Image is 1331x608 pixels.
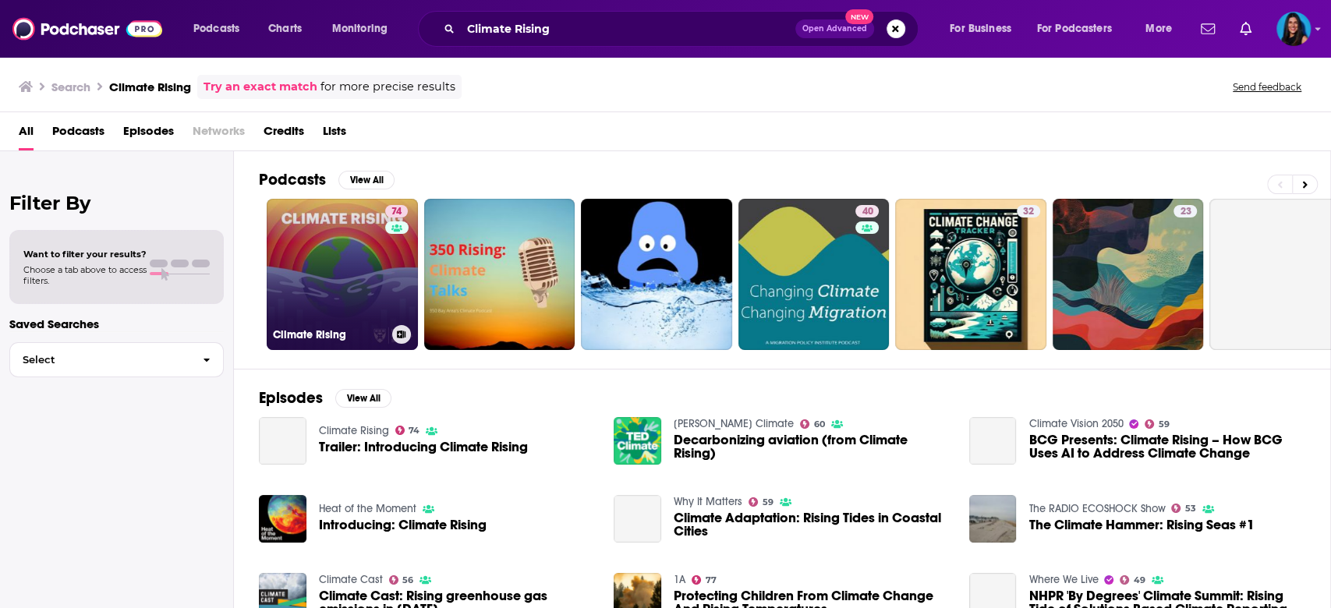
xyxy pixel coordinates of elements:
[1171,504,1196,513] a: 53
[749,497,773,507] a: 59
[1145,18,1172,40] span: More
[9,192,224,214] h2: Filter By
[9,342,224,377] button: Select
[259,388,323,408] h2: Episodes
[614,495,661,543] a: Climate Adaptation: Rising Tides in Coastal Cities
[939,16,1031,41] button: open menu
[273,328,386,341] h3: Climate Rising
[10,355,190,365] span: Select
[1028,518,1254,532] a: The Climate Hammer: Rising Seas #1
[123,118,174,150] a: Episodes
[969,495,1017,543] img: The Climate Hammer: Rising Seas #1
[1027,16,1135,41] button: open menu
[259,170,395,189] a: PodcastsView All
[1228,80,1306,94] button: Send feedback
[51,80,90,94] h3: Search
[319,440,528,454] a: Trailer: Introducing Climate Rising
[1028,502,1165,515] a: The RADIO ECOSHOCK Show
[1145,419,1170,429] a: 59
[1234,16,1258,42] a: Show notifications dropdown
[335,389,391,408] button: View All
[385,205,408,217] a: 74
[19,118,34,150] a: All
[259,417,306,465] a: Trailer: Introducing Climate Rising
[1120,575,1145,585] a: 49
[204,78,317,96] a: Try an exact match
[674,433,950,460] a: Decarbonizing aviation (from Climate Rising)
[409,427,419,434] span: 74
[614,417,661,465] a: Decarbonizing aviation (from Climate Rising)
[182,16,260,41] button: open menu
[461,16,795,41] input: Search podcasts, credits, & more...
[1053,199,1204,350] a: 23
[692,575,717,585] a: 77
[267,199,418,350] a: 74Climate Rising
[1159,421,1170,428] span: 59
[264,118,304,150] a: Credits
[338,171,395,189] button: View All
[1195,16,1221,42] a: Show notifications dropdown
[763,499,773,506] span: 59
[52,118,104,150] a: Podcasts
[319,502,416,515] a: Heat of the Moment
[23,249,147,260] span: Want to filter your results?
[402,577,413,584] span: 56
[814,421,825,428] span: 60
[319,573,383,586] a: Climate Cast
[1028,573,1098,586] a: Where We Live
[268,18,302,40] span: Charts
[1135,16,1191,41] button: open menu
[332,18,388,40] span: Monitoring
[674,573,685,586] a: 1A
[1037,18,1112,40] span: For Podcasters
[1185,505,1196,512] span: 53
[258,16,311,41] a: Charts
[321,16,408,41] button: open menu
[674,511,950,538] a: Climate Adaptation: Rising Tides in Coastal Cities
[1180,204,1191,220] span: 23
[395,426,420,435] a: 74
[802,25,867,33] span: Open Advanced
[193,118,245,150] span: Networks
[391,204,402,220] span: 74
[319,518,487,532] a: Introducing: Climate Rising
[1028,433,1305,460] a: BCG Presents: Climate Rising – How BCG Uses AI to Address Climate Change
[862,204,873,220] span: 40
[433,11,933,47] div: Search podcasts, credits, & more...
[855,205,879,217] a: 40
[12,14,162,44] img: Podchaser - Follow, Share and Rate Podcasts
[1134,577,1145,584] span: 49
[969,417,1017,465] a: BCG Presents: Climate Rising – How BCG Uses AI to Address Climate Change
[389,575,414,585] a: 56
[706,577,717,584] span: 77
[1276,12,1311,46] button: Show profile menu
[1028,417,1123,430] a: Climate Vision 2050
[1276,12,1311,46] span: Logged in as kateyquinn
[193,18,239,40] span: Podcasts
[674,495,742,508] a: Why It Matters
[845,9,873,24] span: New
[795,19,874,38] button: Open AdvancedNew
[323,118,346,150] a: Lists
[109,80,191,94] h3: Climate Rising
[23,264,147,286] span: Choose a tab above to access filters.
[895,199,1046,350] a: 32
[259,170,326,189] h2: Podcasts
[674,417,794,430] a: TED Climate
[1276,12,1311,46] img: User Profile
[1023,204,1034,220] span: 32
[1017,205,1040,217] a: 32
[259,495,306,543] img: Introducing: Climate Rising
[800,419,825,429] a: 60
[738,199,890,350] a: 40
